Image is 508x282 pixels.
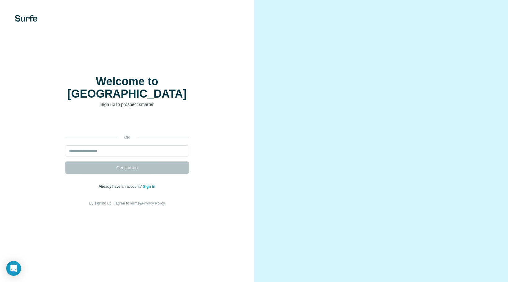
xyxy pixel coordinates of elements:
[129,201,139,205] a: Terms
[65,75,189,100] h1: Welcome to [GEOGRAPHIC_DATA]
[62,117,192,130] iframe: Sign in with Google Button
[15,15,37,22] img: Surfe's logo
[89,201,165,205] span: By signing up, I agree to &
[117,135,137,140] p: or
[65,101,189,108] p: Sign up to prospect smarter
[99,184,143,189] span: Already have an account?
[6,261,21,276] div: Open Intercom Messenger
[142,201,165,205] a: Privacy Policy
[143,184,155,189] a: Sign in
